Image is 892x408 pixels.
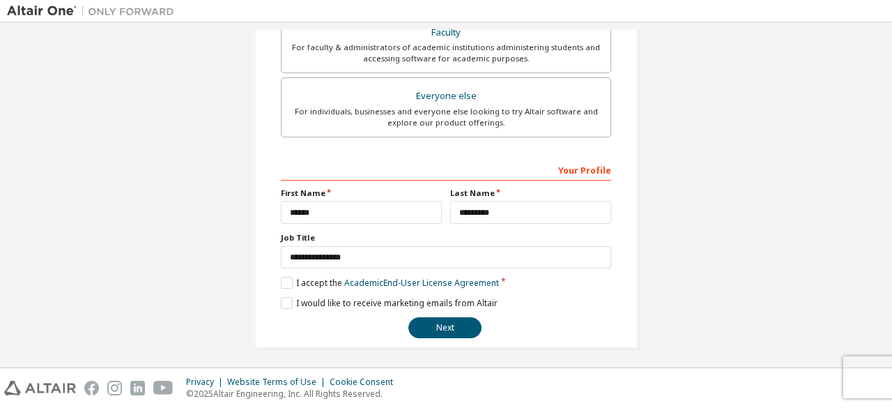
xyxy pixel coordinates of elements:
[281,158,611,181] div: Your Profile
[281,297,498,309] label: I would like to receive marketing emails from Altair
[408,317,482,338] button: Next
[290,86,602,106] div: Everyone else
[153,381,174,395] img: youtube.svg
[290,23,602,43] div: Faculty
[330,377,401,388] div: Cookie Consent
[227,377,330,388] div: Website Terms of Use
[186,377,227,388] div: Privacy
[281,277,499,289] label: I accept the
[281,232,611,243] label: Job Title
[84,381,99,395] img: facebook.svg
[7,4,181,18] img: Altair One
[186,388,401,400] p: © 2025 Altair Engineering, Inc. All Rights Reserved.
[450,188,611,199] label: Last Name
[4,381,76,395] img: altair_logo.svg
[344,277,499,289] a: Academic End-User License Agreement
[290,106,602,128] div: For individuals, businesses and everyone else looking to try Altair software and explore our prod...
[281,188,442,199] label: First Name
[290,42,602,64] div: For faculty & administrators of academic institutions administering students and accessing softwa...
[107,381,122,395] img: instagram.svg
[130,381,145,395] img: linkedin.svg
